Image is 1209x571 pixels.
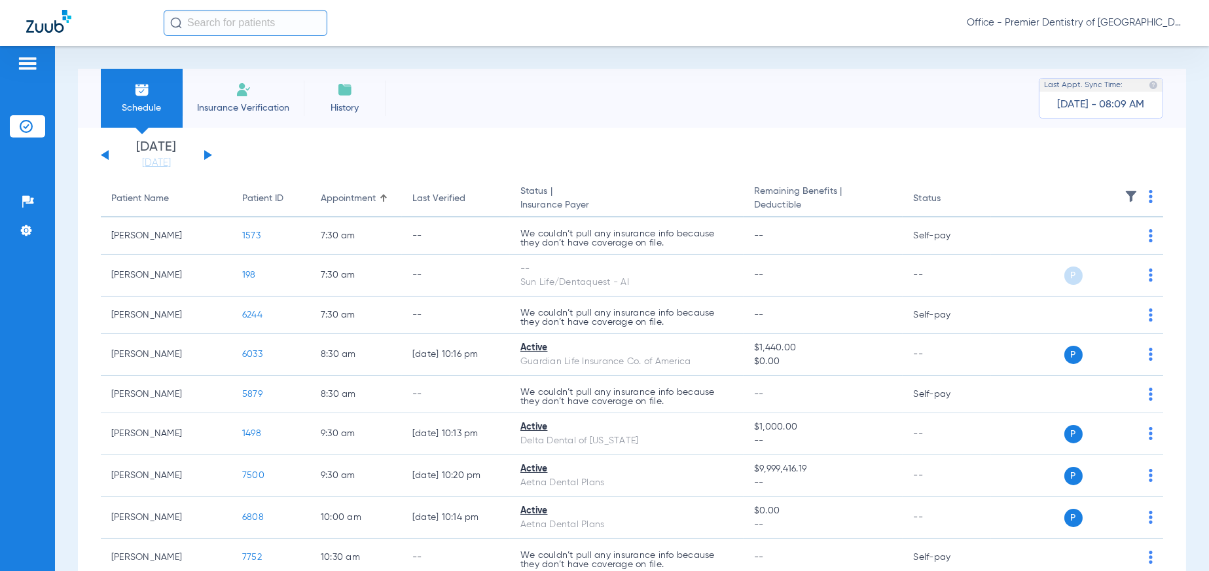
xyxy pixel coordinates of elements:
[242,192,300,206] div: Patient ID
[101,376,232,413] td: [PERSON_NAME]
[402,217,510,255] td: --
[170,17,182,29] img: Search Icon
[520,229,733,248] p: We couldn’t pull any insurance info because they don’t have coverage on file.
[754,231,764,240] span: --
[754,355,892,369] span: $0.00
[402,297,510,334] td: --
[242,350,262,359] span: 6033
[1064,425,1083,443] span: P
[310,376,402,413] td: 8:30 AM
[101,255,232,297] td: [PERSON_NAME]
[242,310,262,320] span: 6244
[754,310,764,320] span: --
[310,455,402,497] td: 9:30 AM
[520,276,733,289] div: Sun Life/Dentaquest - AI
[520,504,733,518] div: Active
[314,101,376,115] span: History
[1149,268,1153,282] img: group-dot-blue.svg
[242,429,261,438] span: 1498
[242,390,262,399] span: 5879
[1149,308,1153,322] img: group-dot-blue.svg
[520,551,733,569] p: We couldn’t pull any insurance info because they don’t have coverage on file.
[754,504,892,518] span: $0.00
[242,471,264,480] span: 7500
[1149,511,1153,524] img: group-dot-blue.svg
[310,334,402,376] td: 8:30 AM
[520,388,733,406] p: We couldn’t pull any insurance info because they don’t have coverage on file.
[134,82,150,98] img: Schedule
[903,455,991,497] td: --
[754,462,892,476] span: $9,999,416.19
[903,297,991,334] td: Self-pay
[1149,388,1153,401] img: group-dot-blue.svg
[744,181,903,217] th: Remaining Benefits |
[101,455,232,497] td: [PERSON_NAME]
[1149,190,1153,203] img: group-dot-blue.svg
[321,192,391,206] div: Appointment
[310,497,402,539] td: 10:00 AM
[520,198,733,212] span: Insurance Payer
[412,192,499,206] div: Last Verified
[520,462,733,476] div: Active
[1058,98,1145,111] span: [DATE] - 08:09 AM
[903,376,991,413] td: Self-pay
[1064,267,1083,285] span: P
[520,434,733,448] div: Delta Dental of [US_STATE]
[1125,190,1138,203] img: filter.svg
[1149,551,1153,564] img: group-dot-blue.svg
[520,355,733,369] div: Guardian Life Insurance Co. of America
[402,413,510,455] td: [DATE] 10:13 PM
[510,181,744,217] th: Status |
[520,341,733,355] div: Active
[754,476,892,490] span: --
[1064,509,1083,527] span: P
[1149,81,1158,90] img: last sync help info
[1149,348,1153,361] img: group-dot-blue.svg
[101,334,232,376] td: [PERSON_NAME]
[310,217,402,255] td: 7:30 AM
[337,82,353,98] img: History
[111,192,221,206] div: Patient Name
[117,141,196,170] li: [DATE]
[402,334,510,376] td: [DATE] 10:16 PM
[903,217,991,255] td: Self-pay
[101,497,232,539] td: [PERSON_NAME]
[903,497,991,539] td: --
[520,476,733,490] div: Aetna Dental Plans
[754,553,764,562] span: --
[1149,469,1153,482] img: group-dot-blue.svg
[242,553,262,562] span: 7752
[754,390,764,399] span: --
[321,192,376,206] div: Appointment
[520,308,733,327] p: We couldn’t pull any insurance info because they don’t have coverage on file.
[101,413,232,455] td: [PERSON_NAME]
[310,255,402,297] td: 7:30 AM
[903,413,991,455] td: --
[1064,346,1083,364] span: P
[402,376,510,413] td: --
[412,192,465,206] div: Last Verified
[242,231,261,240] span: 1573
[1149,229,1153,242] img: group-dot-blue.svg
[117,157,196,170] a: [DATE]
[310,413,402,455] td: 9:30 AM
[754,420,892,434] span: $1,000.00
[754,434,892,448] span: --
[192,101,294,115] span: Insurance Verification
[1149,427,1153,440] img: group-dot-blue.svg
[903,255,991,297] td: --
[17,56,38,71] img: hamburger-icon
[402,497,510,539] td: [DATE] 10:14 PM
[754,518,892,532] span: --
[236,82,251,98] img: Manual Insurance Verification
[310,297,402,334] td: 7:30 AM
[903,181,991,217] th: Status
[903,334,991,376] td: --
[1064,467,1083,485] span: P
[26,10,71,33] img: Zuub Logo
[111,101,173,115] span: Schedule
[520,262,733,276] div: --
[754,198,892,212] span: Deductible
[242,270,256,280] span: 198
[520,420,733,434] div: Active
